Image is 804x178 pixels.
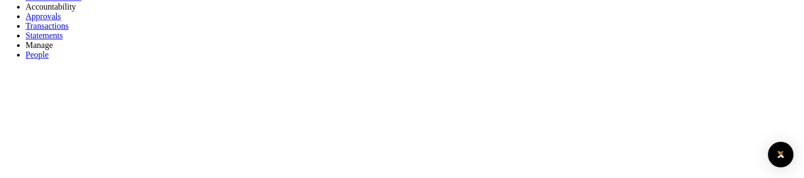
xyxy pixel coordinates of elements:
span: countability [36,2,76,11]
div: Open Intercom Messenger [768,142,793,167]
a: People [26,50,49,59]
li: M [26,41,800,50]
li: Ac [26,2,800,12]
a: Statements [26,31,63,40]
span: anage [33,41,53,50]
a: Transactions [26,21,69,30]
a: Approvals [26,12,61,21]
